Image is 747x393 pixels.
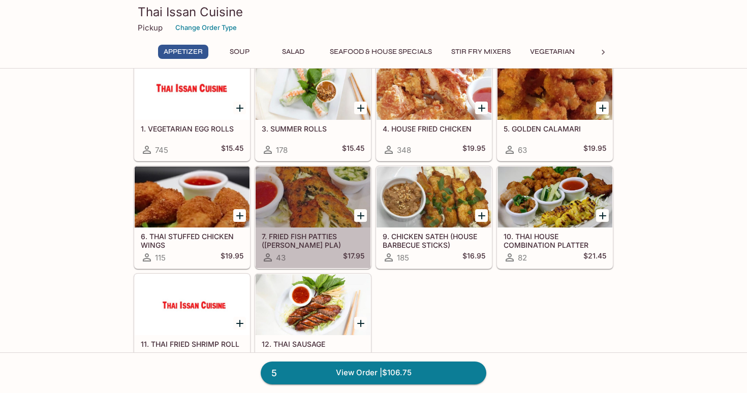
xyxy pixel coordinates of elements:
[397,145,411,155] span: 348
[497,59,612,120] div: 5. GOLDEN CALAMARI
[583,144,606,156] h5: $19.95
[377,167,491,227] div: 9. CHICKEN SATEH (HOUSE BARBECUE STICKS)
[265,366,283,380] span: 5
[155,253,166,263] span: 115
[233,209,246,222] button: Add 6. THAI STUFFED CHICKEN WINGS
[377,59,491,120] div: 4. HOUSE FRIED CHICKEN
[376,166,492,269] a: 9. CHICKEN SATEH (HOUSE BARBECUE STICKS)185$16.95
[141,124,243,133] h5: 1. VEGETARIAN EGG ROLLS
[446,45,516,59] button: Stir Fry Mixers
[383,232,485,249] h5: 9. CHICKEN SATEH (HOUSE BARBECUE STICKS)
[221,144,243,156] h5: $15.45
[135,167,250,227] div: 6. THAI STUFFED CHICKEN WINGS
[383,124,485,133] h5: 4. HOUSE FRIED CHICKEN
[276,253,286,263] span: 43
[261,362,486,384] a: 5View Order |$106.75
[256,59,370,120] div: 3. SUMMER ROLLS
[596,209,609,222] button: Add 10. THAI HOUSE COMBINATION PLATTER
[262,340,364,348] h5: 12. THAI SAUSAGE
[343,251,364,264] h5: $17.95
[138,23,163,32] p: Pickup
[504,232,606,249] h5: 10. THAI HOUSE COMBINATION PLATTER
[354,317,367,330] button: Add 12. THAI SAUSAGE
[171,20,241,36] button: Change Order Type
[262,124,364,133] h5: 3. SUMMER ROLLS
[141,340,243,348] h5: 11. THAI FRIED SHRIMP ROLL
[524,45,580,59] button: Vegetarian
[134,166,250,269] a: 6. THAI STUFFED CHICKEN WINGS115$19.95
[221,251,243,264] h5: $19.95
[134,274,250,376] a: 11. THAI FRIED SHRIMP ROLL6$20.95
[588,45,634,59] button: Noodles
[518,253,527,263] span: 82
[276,145,288,155] span: 178
[135,59,250,120] div: 1. VEGETARIAN EGG ROLLS
[376,58,492,161] a: 4. HOUSE FRIED CHICKEN348$19.95
[256,274,370,335] div: 12. THAI SAUSAGE
[497,166,613,269] a: 10. THAI HOUSE COMBINATION PLATTER82$21.45
[324,45,438,59] button: Seafood & House Specials
[138,4,609,20] h3: Thai Issan Cuisine
[354,209,367,222] button: Add 7. FRIED FISH PATTIES (TOD MUN PLA)
[475,102,488,114] button: Add 4. HOUSE FRIED CHICKEN
[270,45,316,59] button: Salad
[504,124,606,133] h5: 5. GOLDEN CALAMARI
[255,274,371,376] a: 12. THAI SAUSAGE44$18.95
[233,317,246,330] button: Add 11. THAI FRIED SHRIMP ROLL
[518,145,527,155] span: 63
[216,45,262,59] button: Soup
[155,145,168,155] span: 745
[141,232,243,249] h5: 6. THAI STUFFED CHICKEN WINGS
[583,251,606,264] h5: $21.45
[596,102,609,114] button: Add 5. GOLDEN CALAMARI
[256,167,370,227] div: 7. FRIED FISH PATTIES (TOD MUN PLA)
[497,58,613,161] a: 5. GOLDEN CALAMARI63$19.95
[135,274,250,335] div: 11. THAI FRIED SHRIMP ROLL
[462,251,485,264] h5: $16.95
[158,45,208,59] button: Appetizer
[475,209,488,222] button: Add 9. CHICKEN SATEH (HOUSE BARBECUE STICKS)
[134,58,250,161] a: 1. VEGETARIAN EGG ROLLS745$15.45
[397,253,409,263] span: 185
[255,58,371,161] a: 3. SUMMER ROLLS178$15.45
[233,102,246,114] button: Add 1. VEGETARIAN EGG ROLLS
[497,167,612,227] div: 10. THAI HOUSE COMBINATION PLATTER
[354,102,367,114] button: Add 3. SUMMER ROLLS
[262,232,364,249] h5: 7. FRIED FISH PATTIES ([PERSON_NAME] PLA)
[462,144,485,156] h5: $19.95
[255,166,371,269] a: 7. FRIED FISH PATTIES ([PERSON_NAME] PLA)43$17.95
[342,144,364,156] h5: $15.45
